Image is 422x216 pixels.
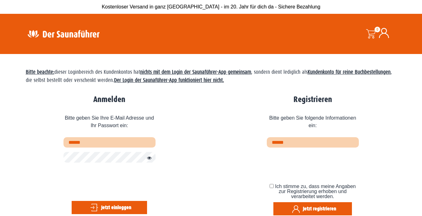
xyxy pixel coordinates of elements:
strong: nichts mit dem Login der Saunaführer-App gemeinsam [140,69,251,75]
iframe: reCAPTCHA [267,152,362,176]
span: Ich stimme zu, dass meine Angaben zur Registrierung erhoben und verarbeitet werden. [275,184,356,199]
strong: Kundenkonto für reine Buchbestellungen [308,69,391,75]
strong: Der Login der Saunaführer-App funktioniert hier nicht. [114,77,224,83]
button: Passwort anzeigen [144,154,152,162]
iframe: reCAPTCHA [63,167,159,192]
input: Ich stimme zu, dass meine Angaben zur Registrierung erhoben und verarbeitet werden. [270,184,274,188]
span: Bitte beachte: [26,69,54,75]
h2: Registrieren [267,95,359,105]
span: Bitte geben Sie folgende Informationen ein: [267,110,359,137]
button: Jetzt einloggen [72,201,147,214]
h2: Anmelden [63,95,156,105]
button: Jetzt registrieren [273,202,352,215]
span: dieser Loginbereich des Kundenkontos hat , sondern dient lediglich als , die selbst bestellt oder... [26,69,392,83]
span: Kostenloser Versand in ganz [GEOGRAPHIC_DATA] - im 20. Jahr für dich da - Sichere Bezahlung [102,4,321,9]
span: 0 [375,27,380,32]
span: Bitte geben Sie Ihre E-Mail Adresse und Ihr Passwort ein: [63,110,156,137]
